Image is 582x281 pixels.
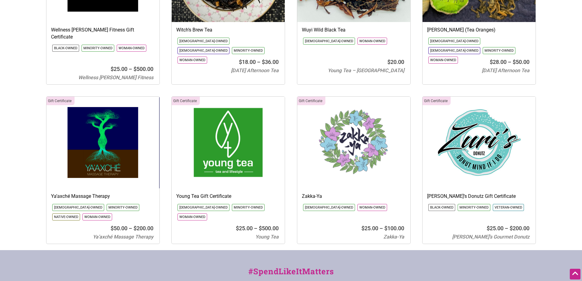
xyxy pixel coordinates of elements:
[134,66,153,72] bdi: 500.00
[303,204,355,211] li: Click to show only this community
[384,225,387,231] span: $
[510,225,513,231] span: $
[570,269,580,279] div: Scroll Back to Top
[357,38,387,45] li: Click to show only this community
[513,59,529,65] bdi: 50.00
[178,204,229,211] li: Click to show only this community
[82,45,114,52] li: Click to show only this community
[78,75,153,80] span: Wellness [PERSON_NAME] Fitness
[383,234,404,240] span: Zakka-Ya
[236,225,239,231] span: $
[117,45,146,52] li: Click to show only this community
[111,225,127,231] bdi: 50.00
[134,225,153,231] bdi: 200.00
[361,225,378,231] bdi: 25.00
[236,225,253,231] bdi: 25.00
[493,204,524,211] li: Click to show only this community
[178,47,229,54] li: Click to show only this community
[231,68,279,73] span: [DATE] Afternoon Tea
[482,68,529,73] span: [DATE] Afternoon Tea
[172,97,285,188] img: Young Tea gift certificates
[490,59,507,65] bdi: 28.00
[513,59,516,65] span: $
[483,47,515,54] li: Click to show only this community
[46,97,75,105] div: Click to show only this category
[428,57,458,64] li: Click to show only this community
[387,59,390,65] span: $
[111,66,114,72] span: $
[428,38,480,45] li: Click to show only this community
[52,213,80,220] li: Click to show only this community
[52,45,79,52] li: Click to show only this community
[134,66,137,72] span: $
[428,204,455,211] li: Click to show only this community
[328,68,404,73] span: Young Tea – [GEOGRAPHIC_DATA]
[262,59,279,65] bdi: 36.00
[302,193,406,200] h3: Zakka-Ya
[262,59,265,65] span: $
[387,59,404,65] bdi: 20.00
[458,204,490,211] li: Click to show only this community
[46,97,159,188] img: Ya’axché Massage Therapy
[427,193,531,200] h3: [PERSON_NAME]’s Donutz Gift Certificate
[423,97,536,188] img: Zuri Donutz Gift Certificates
[302,27,406,33] h3: Wuyi Wild Black Tea
[239,59,242,65] span: $
[487,225,490,231] span: $
[490,59,493,65] span: $
[111,66,127,72] bdi: 25.00
[427,27,531,33] h3: [PERSON_NAME] (Tea Oranges)
[176,193,280,200] h3: Young Tea Gift Certificate
[423,97,451,105] div: Click to show only this category
[428,47,480,54] li: Click to show only this community
[510,225,529,231] bdi: 200.00
[178,213,207,220] li: Click to show only this community
[232,47,265,54] li: Click to show only this community
[232,204,265,211] li: Click to show only this community
[361,225,364,231] span: $
[297,97,325,105] div: Click to show only this category
[379,225,383,231] span: –
[111,225,114,231] span: $
[107,204,139,211] li: Click to show only this community
[259,225,262,231] span: $
[172,97,200,105] div: Click to show only this category
[255,234,279,240] span: Young Tea
[508,59,511,65] span: –
[82,213,112,220] li: Click to show only this community
[303,38,355,45] li: Click to show only this community
[134,225,137,231] span: $
[51,27,155,40] h3: Wellness [PERSON_NAME] Fitness Gift Certificate
[505,225,508,231] span: –
[178,38,229,45] li: Click to show only this community
[357,204,387,211] li: Click to show only this community
[239,59,256,65] bdi: 18.00
[257,59,261,65] span: –
[52,204,104,211] li: Click to show only this community
[178,57,207,64] li: Click to show only this community
[487,225,503,231] bdi: 25.00
[452,234,529,240] span: [PERSON_NAME]’s Gourmet Donutz
[176,27,280,33] h3: Witch’s Brew Tea
[129,66,132,72] span: –
[51,193,155,200] h3: Ya’axché Massage Therapy
[384,225,404,231] bdi: 100.00
[254,225,258,231] span: –
[129,225,132,231] span: –
[93,234,153,240] span: Ya’axché Massage Therapy
[259,225,279,231] bdi: 500.00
